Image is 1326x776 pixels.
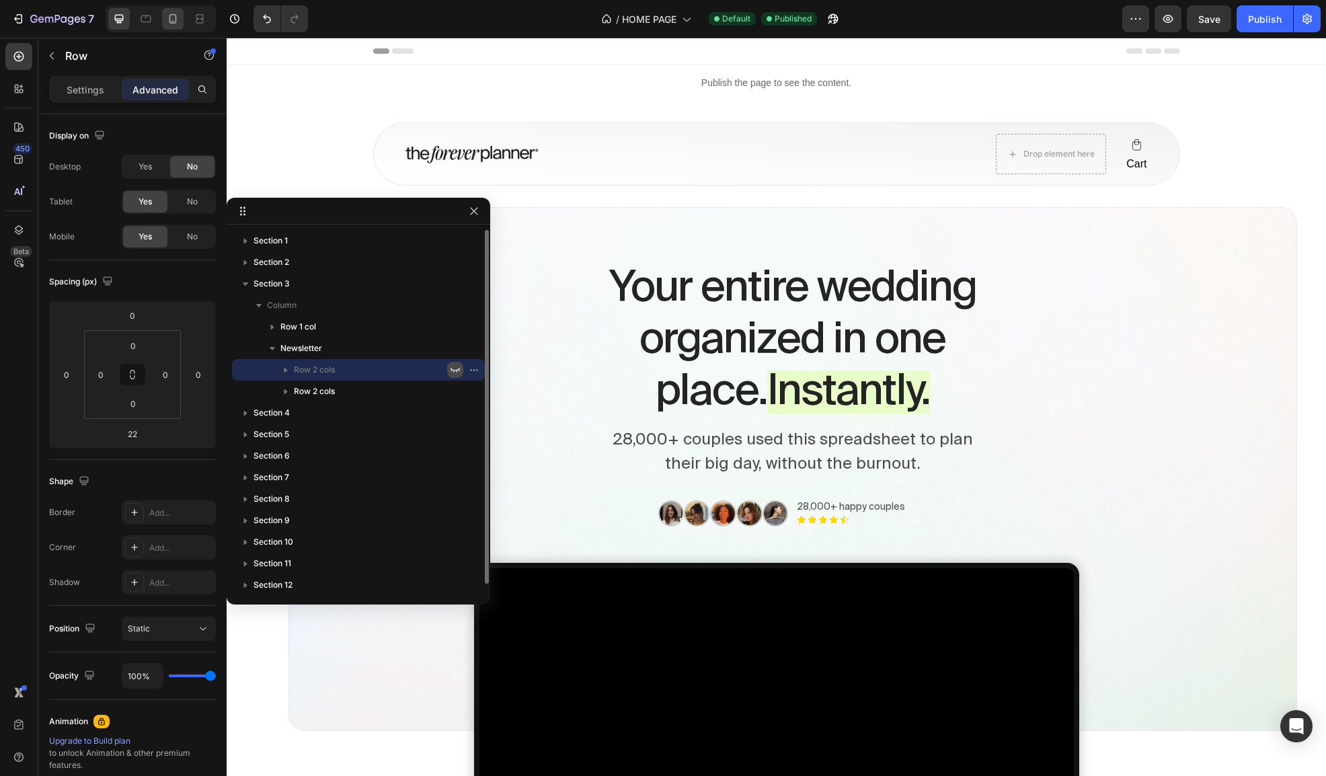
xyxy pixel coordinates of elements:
[49,576,80,588] div: Shadow
[5,5,100,32] button: 7
[253,5,308,32] div: Undo/Redo
[49,127,108,145] div: Display on
[1198,13,1220,25] span: Save
[900,120,920,132] span: Cart
[253,578,292,592] span: Section 12
[432,463,458,489] img: gempages_574903326479483748-794928e3-dc89-471b-9bf9-89b83a7a7585.png
[372,389,760,438] p: 28,000+ couples used this spreadsheet to plan their big day, without the burnout.
[280,342,322,355] span: Newsletter
[120,393,147,414] input: 0px
[49,715,88,728] div: Animation
[253,234,288,247] span: Section 1
[1187,5,1231,32] button: Save
[253,471,289,484] span: Section 7
[187,231,198,243] span: No
[67,83,104,97] p: Settings
[65,48,180,64] p: Row
[49,667,97,685] div: Opacity
[797,111,868,122] div: Drop element here
[227,38,1326,776] iframe: Design area
[122,664,163,688] input: Auto
[139,161,152,173] span: Yes
[253,492,290,506] span: Section 8
[294,385,335,398] span: Row 2 cols
[280,320,316,334] span: Row 1 col
[49,161,81,173] div: Desktop
[188,364,208,385] input: 0
[49,735,216,747] div: Upgrade to Build plan
[49,735,216,771] div: to unlock Animation & other premium features.
[49,473,92,491] div: Shape
[616,12,619,26] span: /
[510,463,536,489] img: gempages_574903326479483748-0cbb9564-6f86-4e8b-8304-9d110dc80f00.png
[139,231,152,243] span: Yes
[622,12,676,26] span: HOME PAGE
[1237,5,1293,32] button: Publish
[253,406,290,420] span: Section 4
[1280,710,1313,742] div: Open Intercom Messenger
[307,224,825,381] h2: Your entire wedding organized in one place.
[536,463,562,489] img: gempages_574903326479483748-b0c446f4-7122-4e2e-b299-5aff4cb19245.png
[149,577,212,589] div: Add...
[253,256,289,269] span: Section 2
[457,463,483,489] img: gempages_574903326479483748-2f899946-a5b0-4c18-a698-d8e3786e61d7.png
[122,617,216,641] button: Static
[13,143,32,154] div: 450
[1248,12,1282,26] div: Publish
[187,196,198,208] span: No
[775,13,812,25] span: Published
[91,364,111,385] input: 0px
[49,506,75,518] div: Border
[119,305,146,325] input: 0
[149,542,212,554] div: Add...
[49,196,73,208] div: Tablet
[49,620,98,638] div: Position
[155,364,175,385] input: 0px
[149,507,212,519] div: Add...
[88,11,94,27] p: 7
[541,333,703,376] span: Instantly.
[253,557,291,570] span: Section 11
[132,83,178,97] p: Advanced
[253,428,289,441] span: Section 5
[49,541,76,553] div: Corner
[483,463,510,489] img: gempages_574903326479483748-90a780dc-c3f6-499c-8c9d-81b19452138f.png
[119,424,146,444] input: 22
[253,514,290,527] span: Section 9
[253,449,290,463] span: Section 6
[49,231,75,243] div: Mobile
[49,273,116,291] div: Spacing (px)
[187,161,198,173] span: No
[128,623,150,633] span: Static
[120,336,147,356] input: 0px
[570,462,701,476] p: 28,000+ happy couples
[10,246,32,257] div: Beta
[56,364,77,385] input: 0
[253,277,290,290] span: Section 3
[139,196,152,208] span: Yes
[294,363,335,377] span: Row 2 cols
[267,299,297,312] span: Column
[722,13,750,25] span: Default
[253,535,293,549] span: Section 10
